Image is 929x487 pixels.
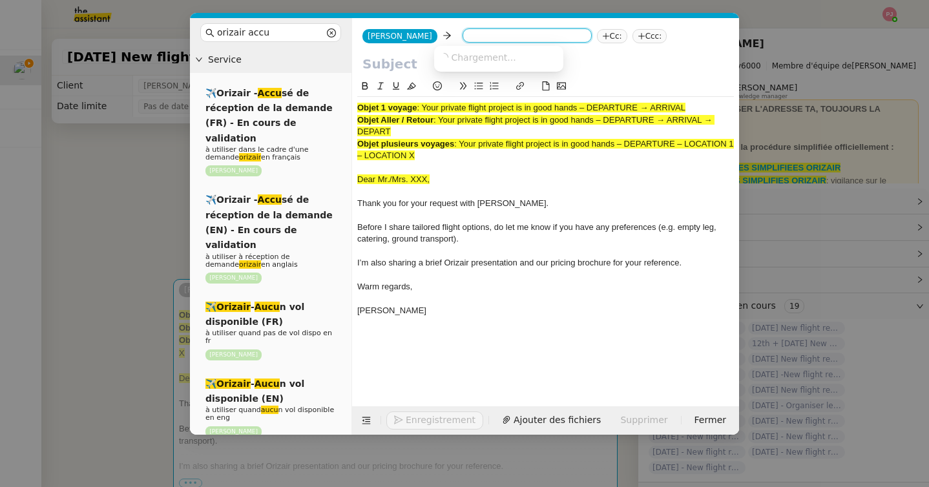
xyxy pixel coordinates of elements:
[357,139,454,149] strong: Objet plusieurs voyages
[357,258,682,267] span: I’m also sharing a brief Orizair presentation and our pricing brochure for your reference.
[205,253,298,269] span: à utiliser à réception de demande en anglais
[205,88,333,143] span: ✈️Orizair - sé de réception de la demande (FR) - En cours de validation
[357,103,417,112] strong: Objet 1 voyage
[612,411,675,430] button: Supprimer
[208,52,346,67] span: Service
[205,302,251,312] em: ✈️Orizair
[357,198,548,208] span: Thank you for your request with [PERSON_NAME].
[205,329,332,345] span: à utiliser quand pas de vol dispo en fr
[452,52,516,63] span: Chargement...
[357,282,412,291] span: Warm regards,
[494,411,609,430] button: Ajouter des fichiers
[357,115,433,125] strong: Objet Aller / Retour
[205,378,304,404] span: - n vol disponible (EN)
[357,115,715,136] span: : Your private flight project is in good hands – DEPARTURE → ARRIVAL → DEPART
[694,413,726,428] span: Fermer
[239,260,261,269] em: orizair
[205,349,262,360] nz-tag: [PERSON_NAME]
[205,273,262,284] nz-tag: [PERSON_NAME]
[514,413,601,428] span: Ajouter des fichiers
[255,302,280,312] em: Aucu
[417,103,685,112] span: : Your private flight project is in good hands – DEPARTURE → ARRIVAL
[368,32,432,41] span: [PERSON_NAME]
[255,378,280,389] em: Aucu
[632,29,667,43] nz-tag: Ccc:
[205,378,251,389] em: ✈️Orizair
[357,174,430,184] span: Dear Mr./Mrs. XXX,
[205,302,304,327] span: - n vol disponible (FR)
[261,406,278,414] em: aucu
[258,88,282,98] em: Accu
[205,406,334,422] span: à utiliser quand n vol disponible en eng
[357,139,736,160] span: : Your private flight project is in good hands – DEPARTURE – LOCATION 1 – LOCATION X
[687,411,734,430] button: Fermer
[258,194,282,205] em: Accu
[205,145,308,161] span: à utiliser dans le cadre d'une demande en français
[205,426,262,437] nz-tag: [PERSON_NAME]
[357,306,426,315] span: [PERSON_NAME]
[386,411,483,430] button: Enregistrement
[205,194,333,250] span: ✈️Orizair - sé de réception de la demande (EN) - En cours de validation
[362,54,729,74] input: Subject
[205,165,262,176] nz-tag: [PERSON_NAME]
[239,153,261,161] em: orizair
[217,25,324,40] input: Templates
[190,47,351,72] div: Service
[357,222,718,243] span: Before I share tailored flight options, do let me know if you have any preferences (e.g. empty le...
[597,29,627,43] nz-tag: Cc:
